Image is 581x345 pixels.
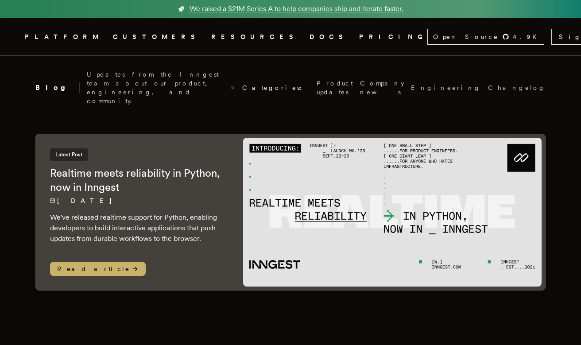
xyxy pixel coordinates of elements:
h2: Realtime meets reliability in Python, now in Inngest [50,166,225,194]
button: RESOURCES [211,31,299,43]
a: Changelog [488,83,546,92]
a: DOCS [310,31,349,43]
a: Company news [360,79,404,97]
a: Latest PostRealtime meets reliability in Python, now in Inngest[DATE] We've released realtime sup... [35,134,546,291]
a: Engineering [411,83,481,92]
button: PLATFORM [25,31,102,43]
span: Latest Post [50,148,88,161]
h2: Blog [35,82,80,93]
span: Open Source [433,32,499,41]
p: [DATE] [50,196,225,205]
p: We've released realtime support for Python, enabling developers to build interactive applications... [50,212,225,244]
a: CUSTOMERS [113,31,201,43]
img: Featured image for Realtime meets reliability in Python, now in Inngest blog post [243,138,542,287]
span: Categories: [242,83,310,92]
a: PRICING [359,31,427,43]
span: We raised a $21M Series A to help companies ship and iterate faster. [190,4,403,14]
span: 4.9 K [513,32,542,41]
p: Updates from the Inngest team about our product, engineering, and community. [87,70,224,105]
a: Product updates [317,79,353,97]
span: Read article [50,262,146,276]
